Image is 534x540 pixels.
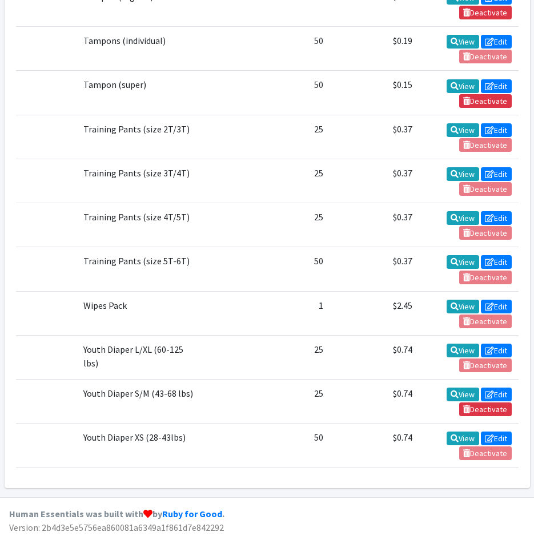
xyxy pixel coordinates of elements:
td: $0.37 [330,203,419,247]
td: Tampon (super) [77,71,204,115]
a: Edit [481,211,512,225]
a: Deactivate [459,94,512,108]
a: Deactivate [459,402,512,416]
a: Edit [481,255,512,269]
a: View [447,300,479,313]
a: View [447,255,479,269]
td: Training Pants (size 5T-6T) [77,247,204,291]
strong: Human Essentials was built with by . [9,508,224,519]
td: Training Pants (size 4T/5T) [77,203,204,247]
td: $0.37 [330,247,419,291]
td: Training Pants (size 2T/3T) [77,115,204,159]
td: Wipes Pack [77,291,204,335]
a: Edit [481,432,512,445]
td: 1 [246,291,330,335]
td: $0.74 [330,335,419,379]
td: Youth Diaper L/XL (60-125 lbs) [77,335,204,379]
td: $2.45 [330,291,419,335]
td: $0.74 [330,379,419,423]
td: 50 [246,424,330,468]
a: View [447,388,479,401]
td: 25 [246,203,330,247]
td: 25 [246,159,330,203]
td: Youth Diaper XS (28-43lbs) [77,424,204,468]
span: Version: 2b4d3e5e5756ea860081a6349a1f861d7e842292 [9,522,224,533]
td: 25 [246,379,330,423]
a: View [447,344,479,357]
td: Tampons (individual) [77,27,204,71]
td: $0.74 [330,424,419,468]
td: 25 [246,335,330,379]
td: $0.37 [330,115,419,159]
a: View [447,167,479,181]
a: View [447,211,479,225]
a: View [447,123,479,137]
td: Training Pants (size 3T/4T) [77,159,204,203]
td: $0.37 [330,159,419,203]
td: 50 [246,27,330,71]
a: View [447,432,479,445]
a: Edit [481,123,512,137]
a: Edit [481,167,512,181]
a: View [447,35,479,49]
a: Edit [481,300,512,313]
td: $0.15 [330,71,419,115]
a: View [447,79,479,93]
a: Edit [481,388,512,401]
td: Youth Diaper S/M (43-68 lbs) [77,379,204,423]
a: Deactivate [459,6,512,19]
td: 25 [246,115,330,159]
a: Edit [481,344,512,357]
a: Edit [481,35,512,49]
td: 50 [246,247,330,291]
td: $0.19 [330,27,419,71]
a: Edit [481,79,512,93]
td: 50 [246,71,330,115]
a: Ruby for Good [162,508,222,519]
